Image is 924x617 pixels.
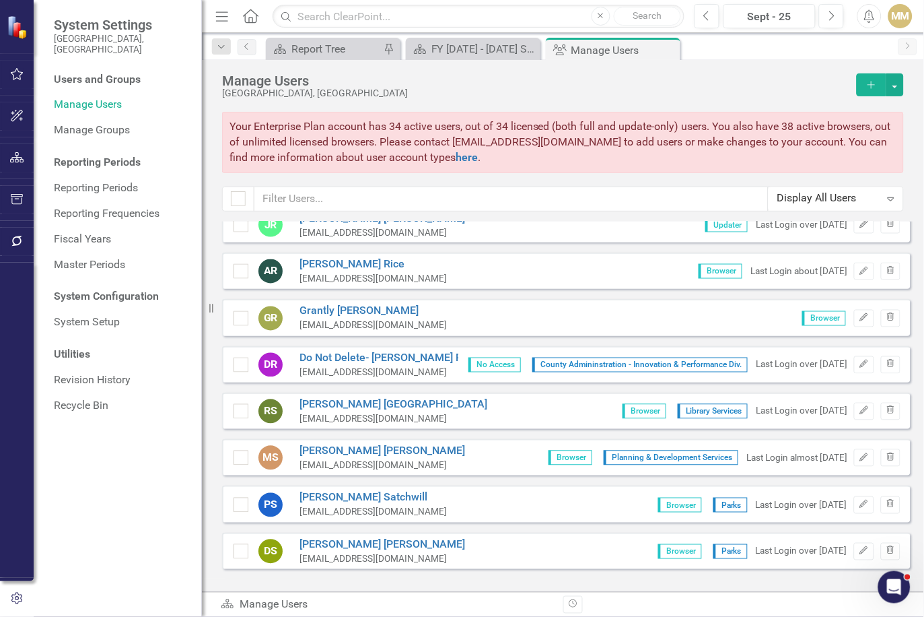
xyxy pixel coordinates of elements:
a: Manage Groups [54,123,188,138]
button: MM [888,4,913,28]
div: System Configuration [54,289,188,304]
a: [PERSON_NAME] [GEOGRAPHIC_DATA] [299,397,487,413]
a: [PERSON_NAME] Rice [299,257,447,273]
div: JR [258,213,283,237]
span: Browser [658,544,702,559]
div: PS [258,493,283,517]
div: DR [258,353,283,377]
div: FY [DATE] - [DATE] Strategic Plan [431,40,537,57]
span: Parks [713,498,748,513]
a: FY [DATE] - [DATE] Strategic Plan [409,40,537,57]
div: GR [258,306,283,331]
a: Reporting Frequencies [54,206,188,222]
div: Utilities [54,347,188,362]
div: Last Login over [DATE] [756,218,847,231]
input: Search ClearPoint... [273,5,684,28]
span: Browser [658,498,702,513]
span: System Settings [54,17,188,33]
div: [EMAIL_ADDRESS][DOMAIN_NAME] [299,506,447,519]
div: Manage Users [571,42,677,59]
span: County Admininstration - Innovation & Performance Div. [532,358,748,372]
a: Report Tree [269,40,380,57]
span: No Access [468,358,521,372]
span: Library Services [678,404,748,419]
small: [GEOGRAPHIC_DATA], [GEOGRAPHIC_DATA] [54,33,188,55]
div: [EMAIL_ADDRESS][DOMAIN_NAME] [299,226,465,239]
div: Last Login over [DATE] [756,498,847,511]
a: Manage Users [54,97,188,112]
div: [EMAIL_ADDRESS][DOMAIN_NAME] [299,459,465,472]
span: Updater [705,218,748,232]
input: Filter Users... [254,187,769,212]
div: Last Login over [DATE] [756,405,847,418]
a: Recycle Bin [54,398,188,414]
div: [EMAIL_ADDRESS][DOMAIN_NAME] [299,366,489,379]
div: Report Tree [291,40,380,57]
div: Last Login over [DATE] [756,358,847,371]
div: Display All Users [777,191,880,207]
span: Search [633,10,662,21]
div: [EMAIL_ADDRESS][DOMAIN_NAME] [299,273,447,286]
div: DS [258,540,283,564]
div: Sept - 25 [728,9,811,25]
a: Reporting Periods [54,181,188,196]
a: Fiscal Years [54,232,188,247]
a: System Setup [54,315,188,330]
span: Browser [623,404,666,419]
a: [PERSON_NAME] [PERSON_NAME] [299,538,465,553]
div: Users and Groups [54,72,188,88]
span: Browser [699,264,742,279]
div: MS [258,446,283,470]
div: [EMAIL_ADDRESS][DOMAIN_NAME] [299,553,465,566]
div: Manage Users [222,73,850,88]
button: Sept - 25 [723,4,816,28]
div: Reporting Periods [54,155,188,170]
div: Last Login over [DATE] [756,545,847,558]
a: [PERSON_NAME] [PERSON_NAME] [299,444,465,459]
a: Do Not Delete- [PERSON_NAME] Riviere [299,351,489,366]
a: [PERSON_NAME] Satchwill [299,490,447,506]
a: Revision History [54,372,188,388]
div: Last Login almost [DATE] [746,452,847,465]
a: Grantly [PERSON_NAME] [299,304,447,319]
div: RS [258,399,283,424]
iframe: Intercom live chat [878,571,911,604]
div: [EMAIL_ADDRESS][DOMAIN_NAME] [299,413,487,426]
div: AR [258,259,283,284]
span: Browser [548,451,592,465]
span: Your Enterprise Plan account has 34 active users, out of 34 licensed (both full and update-only) ... [229,120,891,164]
span: Parks [713,544,748,559]
button: Search [614,7,681,26]
a: Master Periods [54,257,188,273]
div: [EMAIL_ADDRESS][DOMAIN_NAME] [299,319,447,332]
div: Manage Users [221,597,553,613]
div: [GEOGRAPHIC_DATA], [GEOGRAPHIC_DATA] [222,88,850,98]
div: Last Login about [DATE] [750,265,847,278]
span: Planning & Development Services [604,451,738,465]
a: here [456,151,478,164]
img: ClearPoint Strategy [7,15,30,38]
span: Browser [802,311,846,326]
